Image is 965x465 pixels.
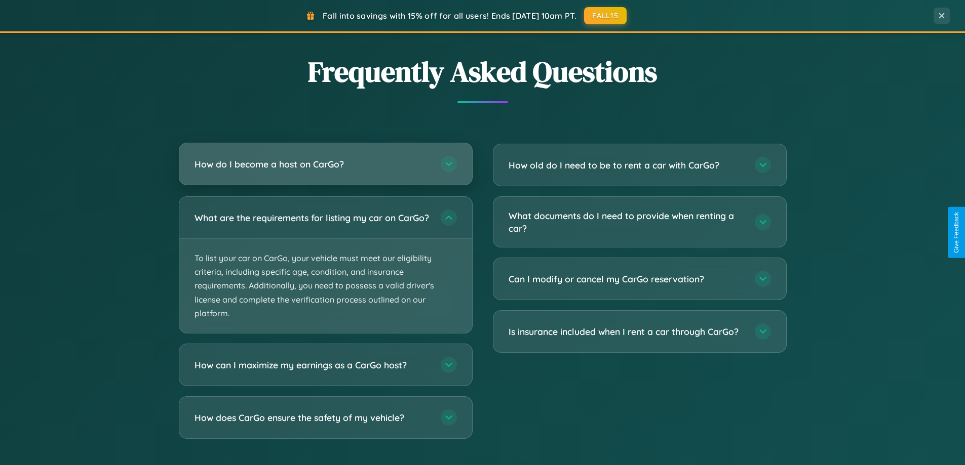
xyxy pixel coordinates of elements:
[509,209,745,234] h3: What documents do I need to provide when renting a car?
[509,159,745,172] h3: How old do I need to be to rent a car with CarGo?
[584,7,627,24] button: FALL15
[195,359,431,371] h3: How can I maximize my earnings as a CarGo host?
[509,273,745,285] h3: Can I modify or cancel my CarGo reservation?
[195,411,431,424] h3: How does CarGo ensure the safety of my vehicle?
[179,52,787,91] h2: Frequently Asked Questions
[953,212,960,253] div: Give Feedback
[323,11,576,21] span: Fall into savings with 15% off for all users! Ends [DATE] 10am PT.
[195,158,431,171] h3: How do I become a host on CarGo?
[179,239,472,333] p: To list your car on CarGo, your vehicle must meet our eligibility criteria, including specific ag...
[509,325,745,338] h3: Is insurance included when I rent a car through CarGo?
[195,212,431,224] h3: What are the requirements for listing my car on CarGo?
